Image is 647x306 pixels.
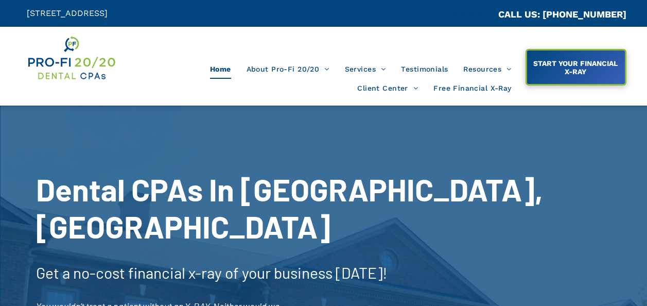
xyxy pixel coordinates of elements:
[27,8,108,18] span: [STREET_ADDRESS]
[526,49,626,86] a: START YOUR FINANCIAL X-RAY
[36,263,70,282] span: Get a
[456,59,519,79] a: Resources
[27,35,116,81] img: Get Dental CPA Consulting, Bookkeeping, & Bank Loans
[426,79,519,98] a: Free Financial X-Ray
[225,263,388,282] span: of your business [DATE]!
[528,54,623,81] span: START YOUR FINANCIAL X-RAY
[73,263,222,282] span: no-cost financial x-ray
[393,59,456,79] a: Testimonials
[202,59,239,79] a: Home
[349,79,426,98] a: Client Center
[36,171,543,245] span: Dental CPAs In [GEOGRAPHIC_DATA], [GEOGRAPHIC_DATA]
[239,59,337,79] a: About Pro-Fi 20/20
[337,59,394,79] a: Services
[498,9,626,20] a: CALL US: [PHONE_NUMBER]
[454,10,498,20] span: CA::CALLC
